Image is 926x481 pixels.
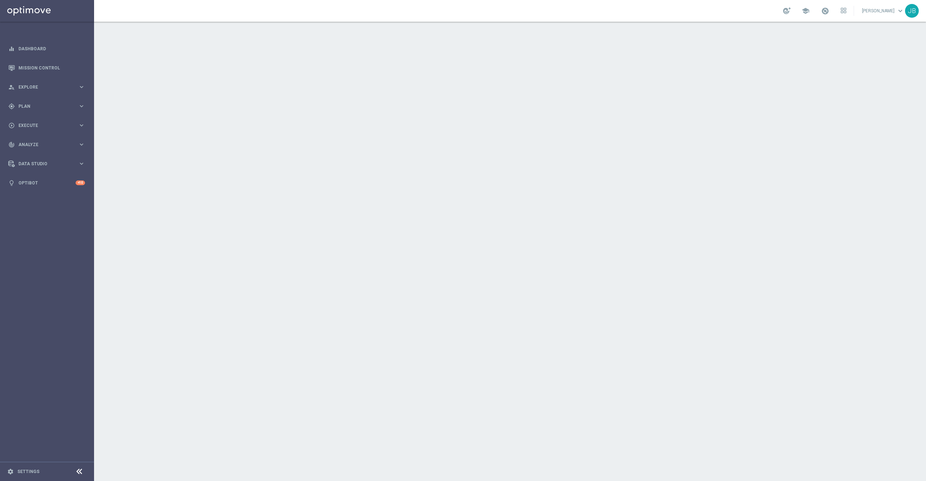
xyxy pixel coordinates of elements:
[8,39,85,58] div: Dashboard
[18,104,78,108] span: Plan
[76,180,85,185] div: +10
[8,58,85,77] div: Mission Control
[8,141,78,148] div: Analyze
[861,5,905,16] a: [PERSON_NAME]keyboard_arrow_down
[18,173,76,192] a: Optibot
[8,161,78,167] div: Data Studio
[8,103,78,110] div: Plan
[8,84,78,90] div: Explore
[8,161,85,167] button: Data Studio keyboard_arrow_right
[8,122,15,129] i: play_circle_outline
[8,84,15,90] i: person_search
[8,84,85,90] button: person_search Explore keyboard_arrow_right
[78,122,85,129] i: keyboard_arrow_right
[8,65,85,71] button: Mission Control
[18,39,85,58] a: Dashboard
[8,173,85,192] div: Optibot
[8,103,85,109] button: gps_fixed Plan keyboard_arrow_right
[78,160,85,167] i: keyboard_arrow_right
[802,7,810,15] span: school
[18,123,78,128] span: Execute
[78,141,85,148] i: keyboard_arrow_right
[8,180,85,186] button: lightbulb Optibot +10
[18,85,78,89] span: Explore
[8,46,85,52] button: equalizer Dashboard
[8,122,78,129] div: Execute
[8,46,15,52] i: equalizer
[8,180,15,186] i: lightbulb
[8,142,85,148] button: track_changes Analyze keyboard_arrow_right
[18,58,85,77] a: Mission Control
[7,468,14,475] i: settings
[905,4,919,18] div: JB
[78,103,85,110] i: keyboard_arrow_right
[8,123,85,128] button: play_circle_outline Execute keyboard_arrow_right
[896,7,904,15] span: keyboard_arrow_down
[8,103,15,110] i: gps_fixed
[18,142,78,147] span: Analyze
[8,141,15,148] i: track_changes
[17,469,39,474] a: Settings
[18,162,78,166] span: Data Studio
[78,84,85,90] i: keyboard_arrow_right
